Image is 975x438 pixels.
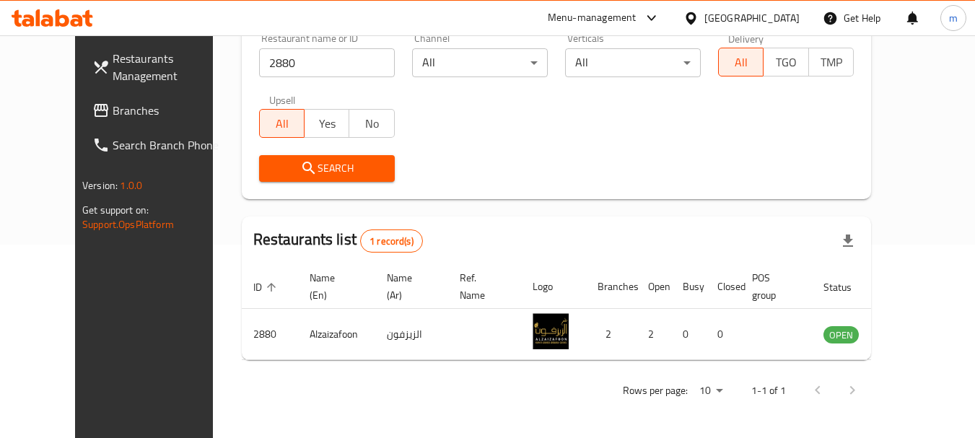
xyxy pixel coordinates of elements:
td: 0 [671,309,706,360]
span: m [949,10,958,26]
span: Version: [82,176,118,195]
td: 0 [706,309,740,360]
span: Status [823,279,870,296]
div: All [565,48,701,77]
span: No [355,113,388,134]
div: Total records count [360,229,423,253]
button: All [718,48,764,76]
span: Branches [113,102,227,119]
td: الزيزفون [375,309,448,360]
td: 2 [586,309,637,360]
span: Name (Ar) [387,269,431,304]
th: Busy [671,265,706,309]
div: Export file [831,224,865,258]
th: Open [637,265,671,309]
span: Search Branch Phone [113,136,227,154]
a: Restaurants Management [81,41,238,93]
div: [GEOGRAPHIC_DATA] [704,10,800,26]
th: Closed [706,265,740,309]
button: All [259,109,305,138]
div: OPEN [823,326,859,343]
span: OPEN [823,327,859,343]
span: 1 record(s) [361,235,422,248]
div: Rows per page: [694,380,728,402]
span: All [725,52,758,73]
input: Search for restaurant name or ID.. [259,48,395,77]
span: TGO [769,52,803,73]
span: POS group [752,269,795,304]
div: All [412,48,548,77]
a: Search Branch Phone [81,128,238,162]
div: Menu-management [548,9,637,27]
button: Yes [304,109,349,138]
span: Restaurants Management [113,50,227,84]
label: Delivery [728,33,764,43]
h2: Restaurants list [253,229,423,253]
span: Get support on: [82,201,149,219]
button: TMP [808,48,854,76]
td: Alzaizafoon [298,309,375,360]
button: TGO [763,48,808,76]
span: Search [271,159,383,178]
a: Support.OpsPlatform [82,215,174,234]
span: ID [253,279,281,296]
span: All [266,113,299,134]
table: enhanced table [242,265,937,360]
th: Logo [521,265,586,309]
p: Rows per page: [623,382,688,400]
span: Ref. Name [460,269,504,304]
span: Name (En) [310,269,358,304]
a: Branches [81,93,238,128]
td: 2 [637,309,671,360]
span: Yes [310,113,344,134]
th: Branches [586,265,637,309]
p: 1-1 of 1 [751,382,786,400]
img: Alzaizafoon [533,313,569,349]
span: TMP [815,52,848,73]
label: Upsell [269,95,296,105]
button: Search [259,155,395,182]
td: 2880 [242,309,298,360]
button: No [349,109,394,138]
span: 1.0.0 [120,176,142,195]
